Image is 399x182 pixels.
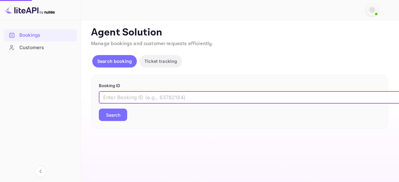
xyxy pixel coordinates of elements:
div: Customers [19,44,74,51]
span: Manage bookings and customer requests efficiently. [91,40,213,47]
img: LiteAPI logo [5,5,55,15]
p: Ticket tracking [144,58,177,64]
button: Collapse navigation [35,166,46,177]
p: Agent Solution [91,26,388,39]
div: Bookings [19,32,74,39]
a: Bookings [4,29,77,41]
div: Customers [4,42,77,54]
button: Search [99,109,127,121]
p: Booking ID [99,83,380,89]
p: Search booking [97,58,132,64]
a: Customers [4,42,77,53]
